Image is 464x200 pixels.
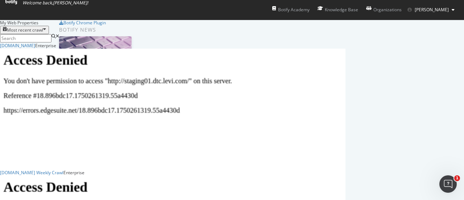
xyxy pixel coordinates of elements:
[415,7,449,13] span: Eric Brekher
[59,26,212,34] div: Botify news
[318,6,358,13] div: Knowledge Base
[366,6,402,13] div: Organizations
[7,27,43,33] div: Most recent crawl
[272,6,310,13] div: Botify Academy
[59,36,132,74] img: Prepare for Black Friday 2025 by Prioritizing AI Search Visibility
[59,20,106,26] a: Botify Chrome Plugin
[63,20,106,26] div: Botify Chrome Plugin
[439,175,457,193] iframe: Intercom live chat
[402,4,460,16] button: [PERSON_NAME]
[454,175,460,181] span: 1
[35,42,56,49] div: Enterprise
[63,170,84,176] div: Enterprise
